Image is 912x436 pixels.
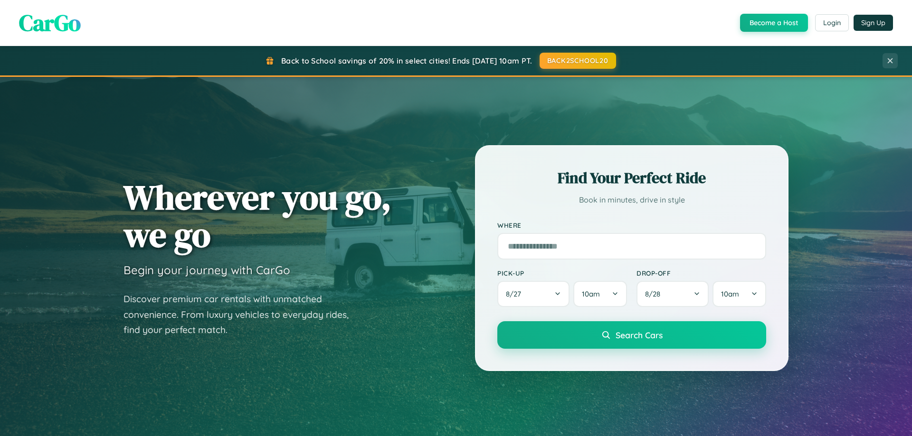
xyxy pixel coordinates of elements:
label: Pick-up [497,269,627,277]
button: Become a Host [740,14,808,32]
button: Sign Up [854,15,893,31]
p: Book in minutes, drive in style [497,193,766,207]
button: BACK2SCHOOL20 [540,53,616,69]
button: Search Cars [497,321,766,349]
span: CarGo [19,7,81,38]
span: 10am [582,289,600,298]
span: 8 / 27 [506,289,526,298]
span: Back to School savings of 20% in select cities! Ends [DATE] 10am PT. [281,56,532,65]
span: 10am [721,289,739,298]
label: Where [497,221,766,229]
button: 8/28 [636,281,709,307]
h1: Wherever you go, we go [123,178,391,253]
span: 8 / 28 [645,289,665,298]
span: Search Cars [616,330,663,340]
button: 10am [712,281,766,307]
button: Login [815,14,849,31]
label: Drop-off [636,269,766,277]
button: 8/27 [497,281,570,307]
p: Discover premium car rentals with unmatched convenience. From luxury vehicles to everyday rides, ... [123,291,361,338]
button: 10am [573,281,627,307]
h2: Find Your Perfect Ride [497,167,766,188]
h3: Begin your journey with CarGo [123,263,290,277]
